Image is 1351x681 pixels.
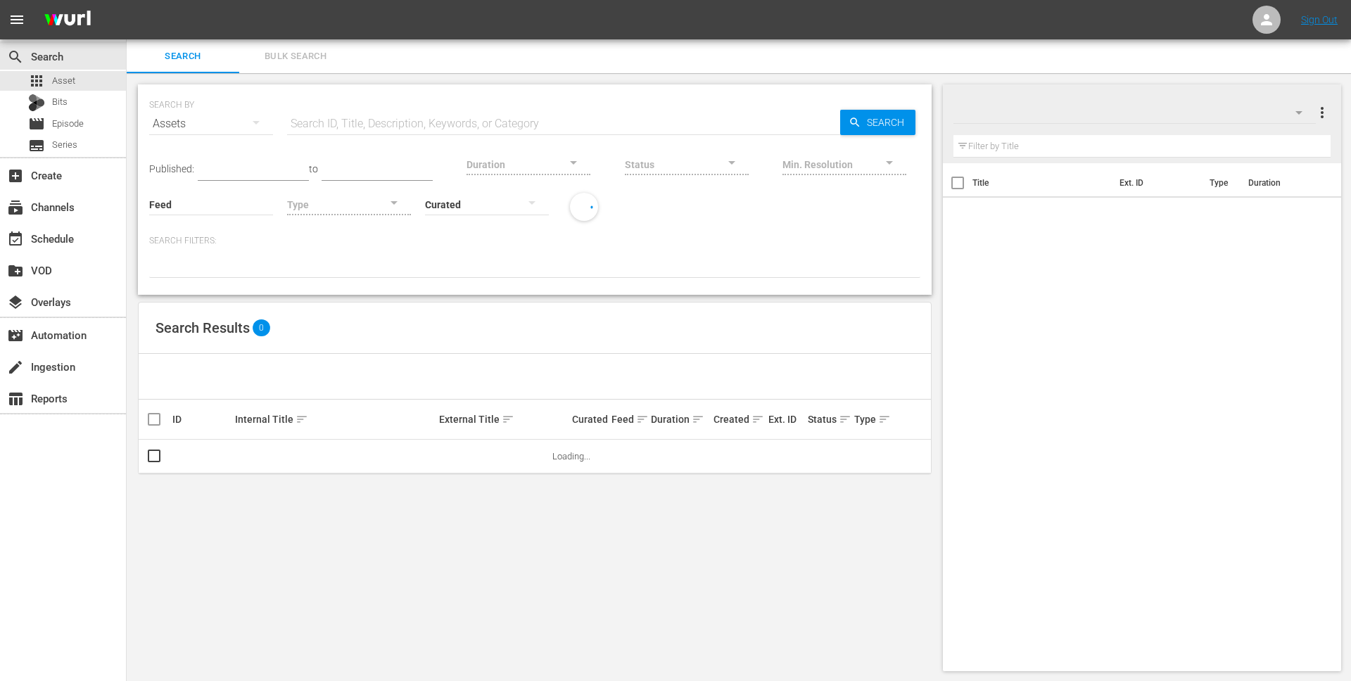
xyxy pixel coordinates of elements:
[28,94,45,111] div: Bits
[861,110,915,135] span: Search
[7,390,24,407] span: Reports
[28,72,45,89] span: Asset
[149,163,194,174] span: Published:
[611,411,647,428] div: Feed
[839,413,851,426] span: sort
[7,327,24,344] span: Automation
[808,411,851,428] div: Status
[172,414,231,425] div: ID
[34,4,101,37] img: ans4CAIJ8jUAAAAAAAAAAAAAAAAAAAAAAAAgQb4GAAAAAAAAAAAAAAAAAAAAAAAAJMjXAAAAAAAAAAAAAAAAAAAAAAAAgAT5G...
[235,411,435,428] div: Internal Title
[692,413,704,426] span: sort
[713,411,764,428] div: Created
[7,231,24,248] span: Schedule
[28,115,45,132] span: Episode
[52,95,68,109] span: Bits
[751,413,764,426] span: sort
[7,262,24,279] span: VOD
[135,49,231,65] span: Search
[253,319,270,336] span: 0
[636,413,649,426] span: sort
[52,138,77,152] span: Series
[768,414,804,425] div: Ext. ID
[1201,163,1240,203] th: Type
[572,414,607,425] div: Curated
[7,199,24,216] span: Channels
[7,359,24,376] span: Ingestion
[1314,104,1331,121] span: more_vert
[878,413,891,426] span: sort
[248,49,343,65] span: Bulk Search
[28,137,45,154] span: Series
[8,11,25,28] span: menu
[156,319,250,336] span: Search Results
[52,117,84,131] span: Episode
[7,49,24,65] span: Search
[439,411,568,428] div: External Title
[7,167,24,184] span: Create
[1314,96,1331,129] button: more_vert
[296,413,308,426] span: sort
[651,411,709,428] div: Duration
[309,163,318,174] span: to
[972,163,1111,203] th: Title
[502,413,514,426] span: sort
[840,110,915,135] button: Search
[52,74,75,88] span: Asset
[1301,14,1338,25] a: Sign Out
[7,294,24,311] span: Overlays
[854,411,882,428] div: Type
[149,104,273,144] div: Assets
[1240,163,1324,203] th: Duration
[552,451,590,462] span: Loading...
[1111,163,1201,203] th: Ext. ID
[149,235,920,247] p: Search Filters:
